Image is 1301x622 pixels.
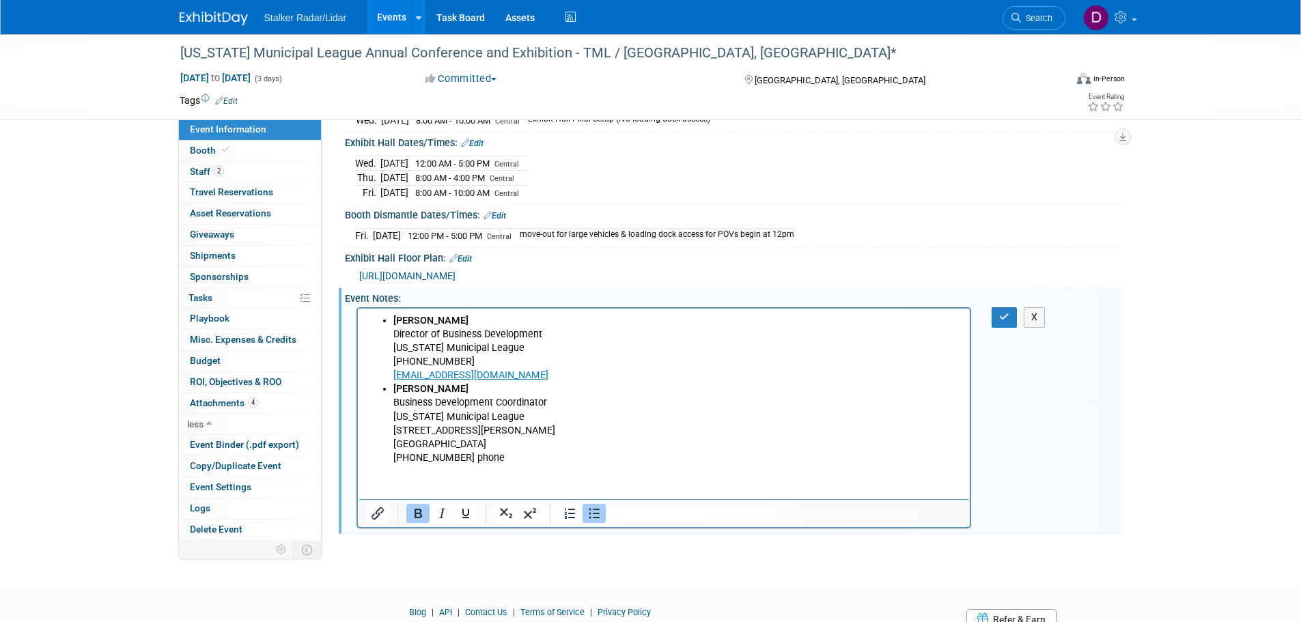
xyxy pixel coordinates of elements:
[408,231,482,241] span: 12:00 PM - 5:00 PM
[179,141,321,161] a: Booth
[190,397,258,408] span: Attachments
[755,75,925,85] span: [GEOGRAPHIC_DATA], [GEOGRAPHIC_DATA]
[494,160,519,169] span: Central
[179,435,321,455] a: Event Binder (.pdf export)
[179,372,321,393] a: ROI, Objectives & ROO
[179,267,321,287] a: Sponsorships
[1003,6,1065,30] a: Search
[1024,307,1046,327] button: X
[345,132,1122,150] div: Exhibit Hall Dates/Times:
[180,12,248,25] img: ExhibitDay
[176,41,1045,66] div: [US_STATE] Municipal League Annual Conference and Exhibition - TML / [GEOGRAPHIC_DATA], [GEOGRAPH...
[179,456,321,477] a: Copy/Duplicate Event
[380,171,408,186] td: [DATE]
[509,607,518,617] span: |
[293,541,321,559] td: Toggle Event Tabs
[190,186,273,197] span: Travel Reservations
[494,504,518,523] button: Subscript
[439,607,452,617] a: API
[270,541,294,559] td: Personalize Event Tab Strip
[190,334,296,345] span: Misc. Expenses & Credits
[415,173,485,183] span: 8:00 AM - 4:00 PM
[583,504,606,523] button: Bullet list
[416,115,490,126] span: 8:00 AM - 10:00 AM
[345,248,1122,266] div: Exhibit Hall Floor Plan:
[359,270,456,281] a: [URL][DOMAIN_NAME]
[179,203,321,224] a: Asset Reservations
[355,171,380,186] td: Thu.
[190,355,221,366] span: Budget
[190,250,236,261] span: Shipments
[415,188,490,198] span: 8:00 AM - 10:00 AM
[179,414,321,435] a: less
[190,124,266,135] span: Event Information
[430,504,453,523] button: Italic
[428,607,437,617] span: |
[179,246,321,266] a: Shipments
[406,504,430,523] button: Bold
[345,288,1122,305] div: Event Notes:
[985,71,1125,91] div: Event Format
[487,232,512,241] span: Central
[179,288,321,309] a: Tasks
[421,72,502,86] button: Committed
[373,228,401,242] td: [DATE]
[409,607,426,617] a: Blog
[179,119,321,140] a: Event Information
[461,139,484,148] a: Edit
[179,309,321,329] a: Playbook
[449,254,472,264] a: Edit
[214,166,224,176] span: 2
[345,205,1122,223] div: Booth Dismantle Dates/Times:
[1021,13,1052,23] span: Search
[358,309,970,499] iframe: Rich Text Area
[179,225,321,245] a: Giveaways
[264,12,347,23] span: Stalker Radar/Lidar
[465,607,507,617] a: Contact Us
[253,74,282,83] span: (3 days)
[512,228,794,242] td: move-out for large vehicles & loading dock access for POVs begin at 12pm
[190,460,281,471] span: Copy/Duplicate Event
[1077,73,1091,84] img: Format-Inperson.png
[222,146,229,154] i: Booth reservation complete
[495,117,520,126] span: Central
[180,72,251,84] span: [DATE] [DATE]
[179,477,321,498] a: Event Settings
[1083,5,1109,31] img: Don Horen
[190,208,271,218] span: Asset Reservations
[188,292,212,303] span: Tasks
[179,498,321,519] a: Logs
[355,156,380,171] td: Wed.
[494,189,519,198] span: Central
[1093,74,1125,84] div: In-Person
[179,330,321,350] a: Misc. Expenses & Credits
[587,607,596,617] span: |
[490,174,514,183] span: Central
[179,393,321,414] a: Attachments4
[209,72,222,83] span: to
[1087,94,1124,100] div: Event Rating
[598,607,651,617] a: Privacy Policy
[454,504,477,523] button: Underline
[355,185,380,199] td: Fri.
[215,96,238,106] a: Edit
[484,211,506,221] a: Edit
[559,504,582,523] button: Numbered list
[248,397,258,408] span: 4
[518,504,542,523] button: Superscript
[190,166,224,177] span: Staff
[415,158,490,169] span: 12:00 AM - 5:00 PM
[190,439,299,450] span: Event Binder (.pdf export)
[380,185,408,199] td: [DATE]
[190,229,234,240] span: Giveaways
[179,520,321,540] a: Delete Event
[190,481,251,492] span: Event Settings
[187,419,204,429] span: less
